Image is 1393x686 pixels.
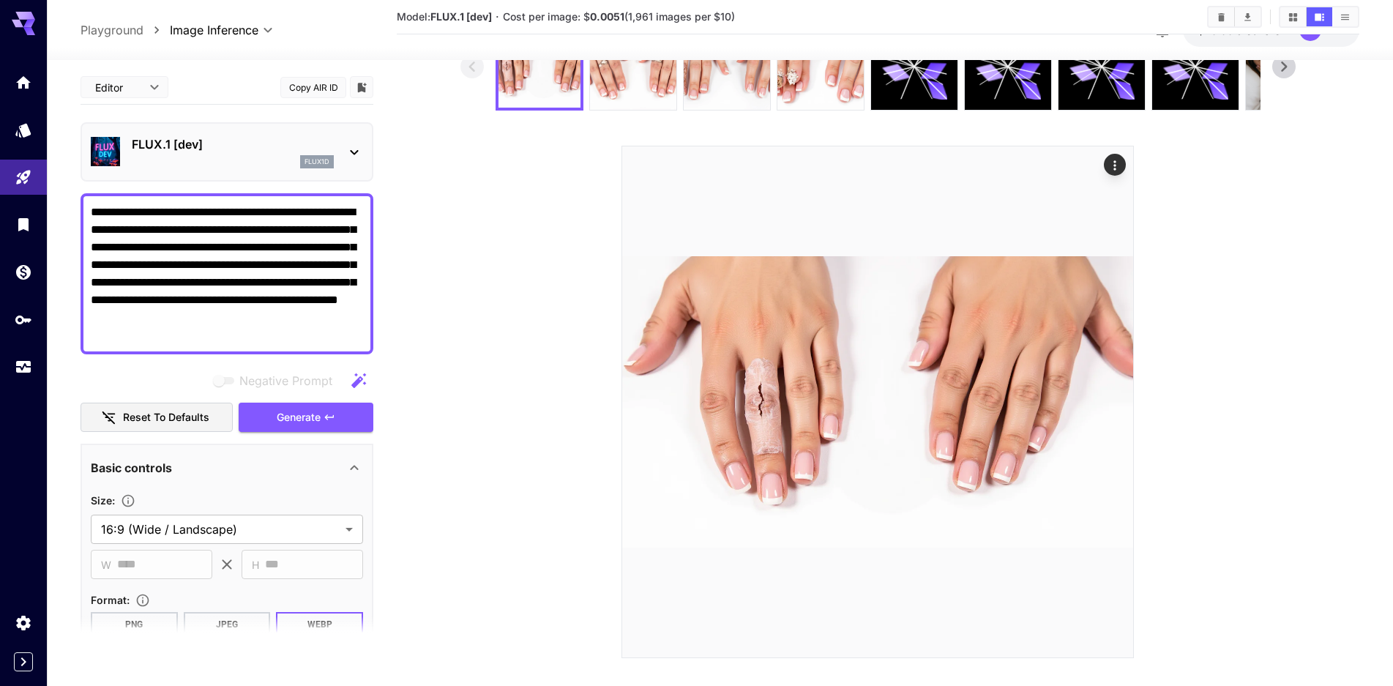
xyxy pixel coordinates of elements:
a: Playground [81,21,143,39]
button: JPEG [184,612,271,637]
div: Show images in grid viewShow images in video viewShow images in list view [1279,6,1359,28]
span: Format : [91,594,130,606]
span: Image Inference [170,21,258,39]
span: credits left [1236,24,1288,37]
button: WEBP [276,612,363,637]
nav: breadcrumb [81,21,170,39]
span: 16:9 (Wide / Landscape) [101,521,340,538]
span: W [101,556,111,573]
div: Home [15,73,32,92]
button: Show images in list view [1332,7,1358,26]
img: gAXZgBmIAAA= [777,23,864,110]
div: Library [15,215,32,234]
p: · [496,8,499,26]
b: 0.0051 [590,10,624,23]
button: Reset to defaults [81,403,233,433]
b: FLUX.1 [dev] [430,10,492,23]
button: Generate [239,403,373,433]
div: Settings [15,614,32,632]
button: PNG [91,612,178,637]
div: Clear ImagesDownload All [1207,6,1262,28]
span: Model: [397,10,492,23]
img: thAFlclL6l850GdaQAAAAAAApMXe7C12wAAwwGYD7qNdsTTb9OX+mg5ysgABqLO42tNSjGembnP0h+vGOzXwxHj1XSaBcgAA [684,23,770,110]
span: Negative Prompt [239,372,332,389]
button: Choose the file format for the output image. [130,593,156,608]
img: AaACPoNV3PFnO44YUYvJKMcCuesBYTTcswqJ+QKoAAENLYrbWIABf0AJpaOpQzGAAMRHcV0AD57igAAAAAAAAAAAAAAZHyNcU... [622,146,1133,657]
button: Copy AIR ID [280,77,346,98]
span: H [252,556,259,573]
button: Download All [1235,7,1261,26]
div: Models [15,121,32,139]
span: Generate [277,409,321,427]
button: Show images in video view [1307,7,1332,26]
span: Editor [95,80,141,95]
button: Add to library [355,78,368,96]
span: Size : [91,494,115,507]
div: FLUX.1 [dev]flux1d [91,130,363,174]
div: Actions [1104,154,1126,176]
span: Cost per image: $ (1,961 images per $10) [503,10,735,23]
button: Show images in grid view [1280,7,1306,26]
img: fY0sAAAAG25lAFuAA+aAAAAAiwAAd4UGqAAARkAAAAABOgAb7hS3AAAAAAAAAAAAAAAxgAAAAAAAAAAAAAAAAAAAAAAAAAAFV... [590,23,676,110]
span: $20.00 [1198,24,1236,37]
button: Adjust the dimensions of the generated image by specifying its width and height in pixels, or sel... [115,493,141,508]
button: Clear Images [1209,7,1234,26]
div: API Keys [15,310,32,329]
p: flux1d [305,157,329,167]
img: AaACPoNV3PFnO44YUYvJKMcCuesBYTTcswqJ+QKoAAENLYrbWIABf0AJpaOpQzGAAMRHcV0AD57igAAAAAAAAAAAAAAZHyNcU... [498,26,580,108]
div: Wallet [15,263,32,281]
div: Basic controls [91,450,363,485]
p: Basic controls [91,459,172,477]
div: Usage [15,358,32,376]
span: Negative prompts are not compatible with the selected model. [210,371,344,389]
div: Playground [15,168,32,187]
p: FLUX.1 [dev] [132,135,334,153]
button: Expand sidebar [14,652,33,671]
img: 9k= [1246,23,1332,110]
